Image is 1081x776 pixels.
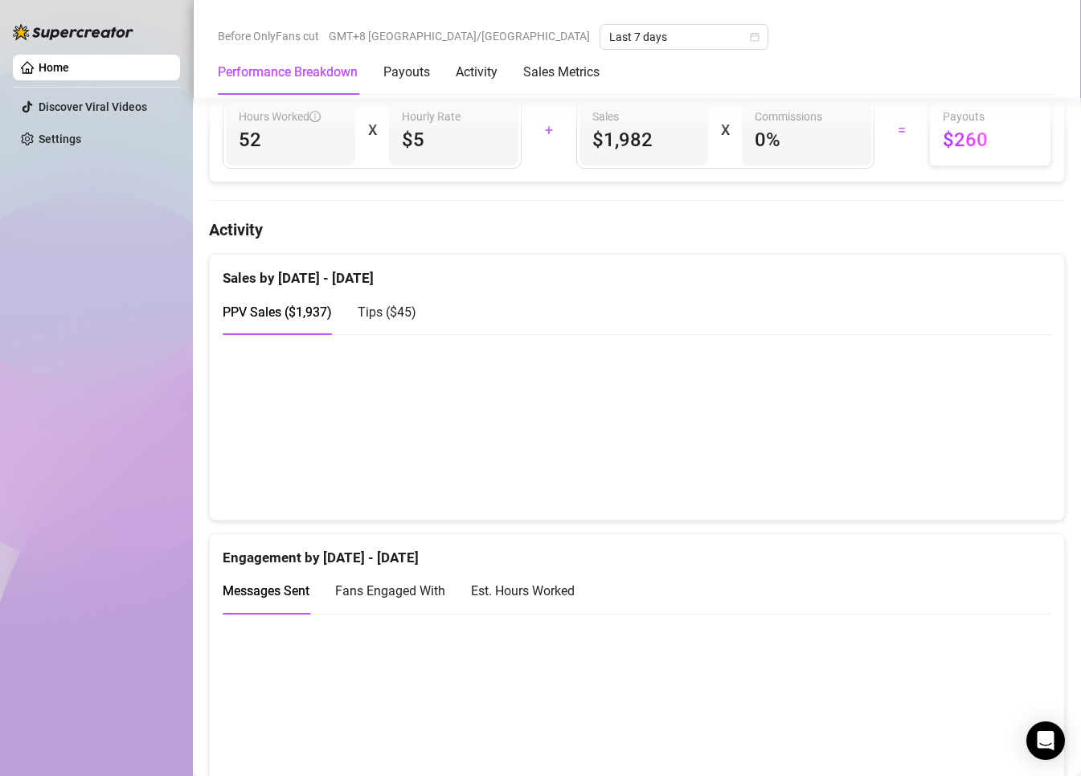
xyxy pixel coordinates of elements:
[750,32,760,42] span: calendar
[218,63,358,82] div: Performance Breakdown
[13,24,133,40] img: logo-BBDzfeDw.svg
[335,583,445,598] span: Fans Engaged With
[239,127,342,153] span: 52
[943,108,1038,125] span: Payouts
[383,63,430,82] div: Payouts
[755,108,822,125] article: Commissions
[755,127,858,153] span: 0 %
[471,581,575,601] div: Est. Hours Worked
[531,117,567,143] div: +
[721,117,729,143] div: X
[609,25,759,49] span: Last 7 days
[884,117,919,143] div: =
[943,127,1038,153] span: $260
[402,108,461,125] article: Hourly Rate
[39,100,147,113] a: Discover Viral Videos
[39,61,69,74] a: Home
[358,304,416,320] span: Tips ( $45 )
[592,127,696,153] span: $1,982
[1026,721,1065,760] div: Open Intercom Messenger
[218,24,319,48] span: Before OnlyFans cut
[223,534,1051,569] div: Engagement by [DATE] - [DATE]
[39,133,81,145] a: Settings
[239,108,321,125] span: Hours Worked
[209,219,1065,241] h4: Activity
[456,63,498,82] div: Activity
[223,255,1051,289] div: Sales by [DATE] - [DATE]
[592,108,696,125] span: Sales
[368,117,376,143] div: X
[329,24,590,48] span: GMT+8 [GEOGRAPHIC_DATA]/[GEOGRAPHIC_DATA]
[402,127,506,153] span: $5
[223,583,309,598] span: Messages Sent
[223,304,332,320] span: PPV Sales ( $1,937 )
[523,63,600,82] div: Sales Metrics
[309,111,321,122] span: info-circle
